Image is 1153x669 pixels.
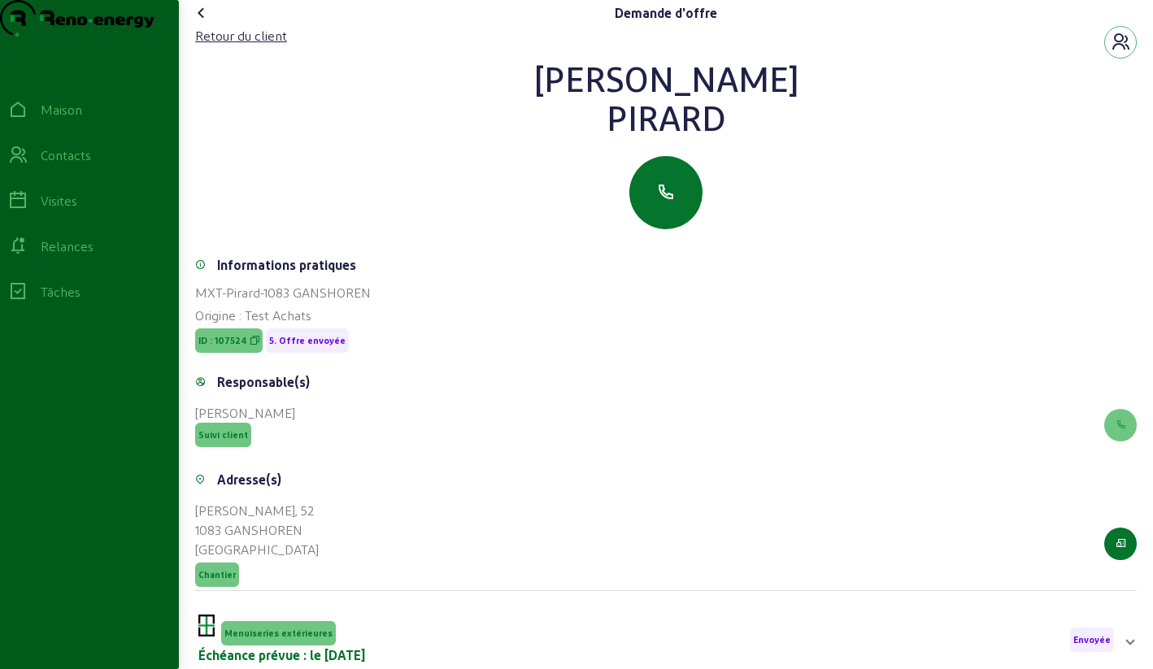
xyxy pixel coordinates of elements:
[217,471,281,487] font: Adresse(s)
[198,335,247,345] font: ID : 107524
[195,285,371,300] font: MXT-Pirard-1083 GANSHOREN
[534,57,798,98] font: [PERSON_NAME]
[41,238,94,254] font: Relances
[224,628,333,638] font: Menuiseries extérieures
[41,284,80,299] font: Tâches
[41,102,82,117] font: Maison
[198,429,248,440] font: Suivi client
[195,617,1137,662] mat-expansion-panel-header: MXTMenuiseries extérieuresÉchéance prévue : le [DATE]Envoyée
[217,257,356,272] font: Informations pratiques
[41,193,77,208] font: Visites
[217,374,310,389] font: Responsable(s)
[195,307,311,323] font: Origine : Test Achats
[195,522,302,537] font: 1083 GANSHOREN
[198,647,365,662] font: Échéance prévue : le [DATE]
[198,569,236,580] font: Chantier
[607,96,725,137] font: Pirard
[615,5,717,20] font: Demande d'offre
[195,28,287,43] font: Retour du client
[195,405,295,420] font: [PERSON_NAME]
[1073,634,1111,645] font: Envoyée
[195,502,314,518] font: [PERSON_NAME], 52
[41,147,91,163] font: Contacts
[195,541,319,557] font: [GEOGRAPHIC_DATA]
[198,615,215,636] img: MXT
[269,335,346,345] font: 5. Offre envoyée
